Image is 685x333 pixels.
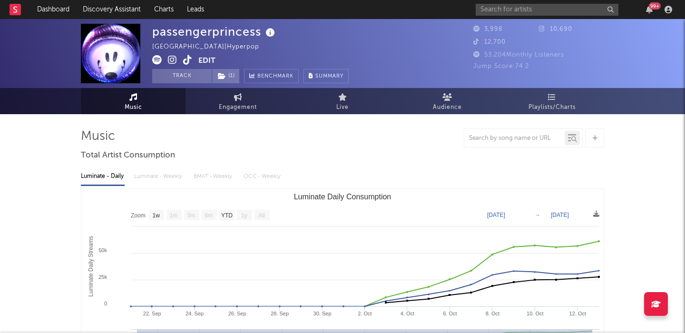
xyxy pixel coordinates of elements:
[476,4,618,16] input: Search for artists
[569,311,586,316] text: 12. Oct
[152,41,270,53] div: [GEOGRAPHIC_DATA] | Hyperpop
[131,212,146,219] text: Zoom
[473,39,506,45] span: 12,700
[539,26,572,32] span: 10,690
[336,102,349,113] span: Live
[303,69,349,83] button: Summary
[221,212,233,219] text: YTD
[551,212,569,218] text: [DATE]
[244,69,299,83] a: Benchmark
[186,311,204,316] text: 24. Sep
[152,69,212,83] button: Track
[499,88,604,114] a: Playlists/Charts
[241,212,247,219] text: 1y
[271,311,289,316] text: 28. Sep
[258,212,264,219] text: All
[535,212,540,218] text: →
[125,102,142,113] span: Music
[473,52,564,58] span: 53,204 Monthly Listeners
[443,311,457,316] text: 6. Oct
[315,74,343,79] span: Summary
[313,311,332,316] text: 30. Sep
[81,150,175,161] span: Total Artist Consumption
[104,301,107,306] text: 0
[205,212,213,219] text: 6m
[649,2,661,10] div: 99 +
[81,168,125,185] div: Luminate - Daily
[212,69,240,83] span: ( 1 )
[401,311,414,316] text: 4. Oct
[464,135,565,142] input: Search by song name or URL
[294,193,391,201] text: Luminate Daily Consumption
[143,311,161,316] text: 22. Sep
[395,88,499,114] a: Audience
[290,88,395,114] a: Live
[358,311,372,316] text: 2. Oct
[473,26,503,32] span: 3,998
[186,88,290,114] a: Engagement
[212,69,239,83] button: (1)
[219,102,257,113] span: Engagement
[98,274,107,280] text: 25k
[98,247,107,253] text: 50k
[152,24,277,39] div: passengerprincess
[88,236,94,296] text: Luminate Daily Streams
[486,311,499,316] text: 8. Oct
[646,6,653,13] button: 99+
[433,102,462,113] span: Audience
[527,311,543,316] text: 10. Oct
[170,212,178,219] text: 1m
[473,63,529,69] span: Jump Score: 74.2
[187,212,196,219] text: 3m
[257,71,294,82] span: Benchmark
[153,212,160,219] text: 1w
[81,88,186,114] a: Music
[198,55,215,67] button: Edit
[228,311,246,316] text: 26. Sep
[487,212,505,218] text: [DATE]
[528,102,576,113] span: Playlists/Charts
